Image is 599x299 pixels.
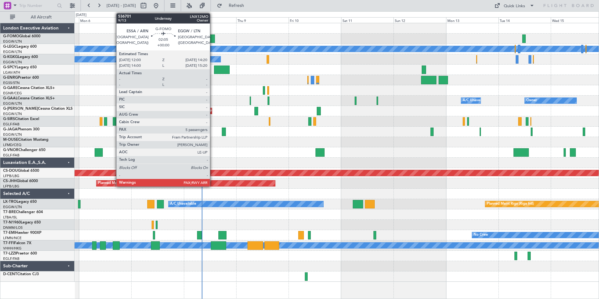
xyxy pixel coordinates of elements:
[3,210,43,214] a: T7-BREChallenger 604
[3,34,19,38] span: G-FOMO
[504,3,525,9] div: Quick Links
[3,45,17,49] span: G-LEGC
[474,230,488,240] div: No Crew
[3,148,45,152] a: G-VNORChallenger 650
[3,97,18,100] span: G-GAAL
[3,34,40,38] a: G-FOMOGlobal 6000
[3,117,39,121] a: G-SIRSCitation Excel
[3,169,18,173] span: CS-DOU
[3,236,22,240] a: LFMN/NCE
[3,107,38,111] span: G-[PERSON_NAME]
[3,81,20,85] a: EGSS/STN
[3,55,18,59] span: G-KGKG
[3,252,16,255] span: T7-LZZI
[3,221,41,224] a: T7-N1960Legacy 650
[3,179,38,183] a: CS-JHHGlobal 6000
[7,12,68,22] button: All Aircraft
[3,117,15,121] span: G-SIRS
[3,97,55,100] a: G-GAALCessna Citation XLS+
[236,17,289,23] div: Thu 9
[203,127,302,136] div: Planned Maint [GEOGRAPHIC_DATA] ([GEOGRAPHIC_DATA])
[3,122,19,127] a: EGLF/FAB
[3,39,22,44] a: EGGW/LTN
[341,17,393,23] div: Sat 11
[107,3,136,8] span: [DATE] - [DATE]
[463,96,489,105] div: A/C Unavailable
[223,3,250,8] span: Refresh
[3,221,21,224] span: T7-N1960
[3,86,55,90] a: G-GARECessna Citation XLS+
[131,17,184,23] div: Tue 7
[3,128,39,131] a: G-JAGAPhenom 300
[19,1,55,10] input: Trip Number
[3,215,17,220] a: LTBA/ISL
[3,148,18,152] span: G-VNOR
[3,272,39,276] a: D-CENTCitation CJ3
[184,17,236,23] div: Wed 8
[446,17,498,23] div: Mon 13
[98,179,197,188] div: Planned Maint [GEOGRAPHIC_DATA] ([GEOGRAPHIC_DATA])
[526,96,537,105] div: Owner
[3,107,73,111] a: G-[PERSON_NAME]Cessna Citation XLS
[3,66,37,69] a: G-SPCYLegacy 650
[3,112,22,116] a: EGGW/LTN
[3,256,19,261] a: EGLF/FAB
[170,199,196,209] div: A/C Unavailable
[79,17,131,23] div: Mon 6
[3,179,17,183] span: CS-JHH
[3,184,19,189] a: LFPB/LBG
[3,76,39,80] a: G-ENRGPraetor 600
[3,246,22,251] a: VHHH/HKG
[3,241,31,245] a: T7-FFIFalcon 7X
[3,252,37,255] a: T7-LZZIPraetor 600
[393,17,446,23] div: Sun 12
[3,169,39,173] a: CS-DOUGlobal 6500
[3,231,15,235] span: T7-EMI
[3,101,22,106] a: EGGW/LTN
[3,138,49,142] a: M-OUSECitation Mustang
[498,17,551,23] div: Tue 14
[3,55,38,59] a: G-KGKGLegacy 600
[3,153,19,158] a: EGLF/FAB
[3,241,14,245] span: T7-FFI
[3,174,19,178] a: LFPB/LBG
[3,225,23,230] a: DNMM/LOS
[289,17,341,23] div: Fri 10
[3,143,21,147] a: LFMD/CEQ
[3,231,41,235] a: T7-EMIHawker 900XP
[3,91,22,96] a: EGNR/CEG
[3,86,18,90] span: G-GARE
[3,200,37,204] a: LX-TROLegacy 650
[3,132,22,137] a: EGGW/LTN
[3,205,22,209] a: EGGW/LTN
[201,106,299,116] div: Planned Maint [GEOGRAPHIC_DATA] ([GEOGRAPHIC_DATA])
[491,1,538,11] button: Quick Links
[214,1,252,11] button: Refresh
[3,138,18,142] span: M-OUSE
[3,76,18,80] span: G-ENRG
[3,66,17,69] span: G-SPCY
[3,210,16,214] span: T7-BRE
[3,70,20,75] a: LGAV/ATH
[16,15,66,19] span: All Aircraft
[3,272,17,276] span: D-CENT
[3,60,22,65] a: EGGW/LTN
[3,50,22,54] a: EGGW/LTN
[76,13,86,18] div: [DATE]
[3,45,37,49] a: G-LEGCLegacy 600
[487,199,534,209] div: Planned Maint Riga (Riga Intl)
[3,128,18,131] span: G-JAGA
[3,200,17,204] span: LX-TRO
